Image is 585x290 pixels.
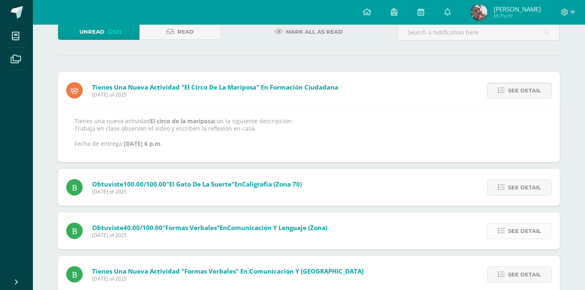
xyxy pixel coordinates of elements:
span: Read [178,24,194,39]
span: [DATE] of 2025 [92,188,302,195]
a: Unread(252) [58,24,139,40]
span: Obtuviste en [92,223,327,232]
a: Mark all as read [265,24,353,40]
span: Mark all as read [286,24,343,39]
span: See detail [508,267,541,282]
span: See detail [508,223,541,239]
span: Unread [79,24,104,39]
span: [PERSON_NAME] [494,5,541,13]
span: Caligrafía (zona 70) [242,180,302,188]
span: 100.00/100.00 [123,180,166,188]
span: Comunicación y Lenguaje (Zona) [227,223,327,232]
span: See detail [508,180,541,195]
span: [DATE] of 2025 [92,91,338,98]
span: (252) [108,24,122,39]
strong: [DATE] 6 p.m. [124,140,162,147]
strong: El circo de la mariposa [150,117,214,125]
span: "El gato de la suerte" [166,180,234,188]
input: Search a notification here [397,24,559,40]
span: See detail [508,83,541,98]
span: Mi Perfil [494,12,541,19]
a: Read [139,24,221,40]
img: 3b6a25e5dba3829756806ff99d8e0349.png [471,4,488,21]
span: [DATE] of 2025 [92,232,327,239]
span: Tienes una nueva actividad "Formas verbales" En Comunicación y [GEOGRAPHIC_DATA] [92,267,364,275]
span: Tienes una nueva actividad "El circo de la mariposa" En Formación Ciudadana [92,83,338,91]
span: "Formas verbales" [162,223,220,232]
p: Tienes una nueva actividad con la siguiente descripción: Trabaja en clase observan el video y esc... [74,117,543,147]
span: Obtuviste en [92,180,302,188]
span: 40.00/100.00 [123,223,162,232]
span: [DATE] of 2025 [92,275,364,282]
